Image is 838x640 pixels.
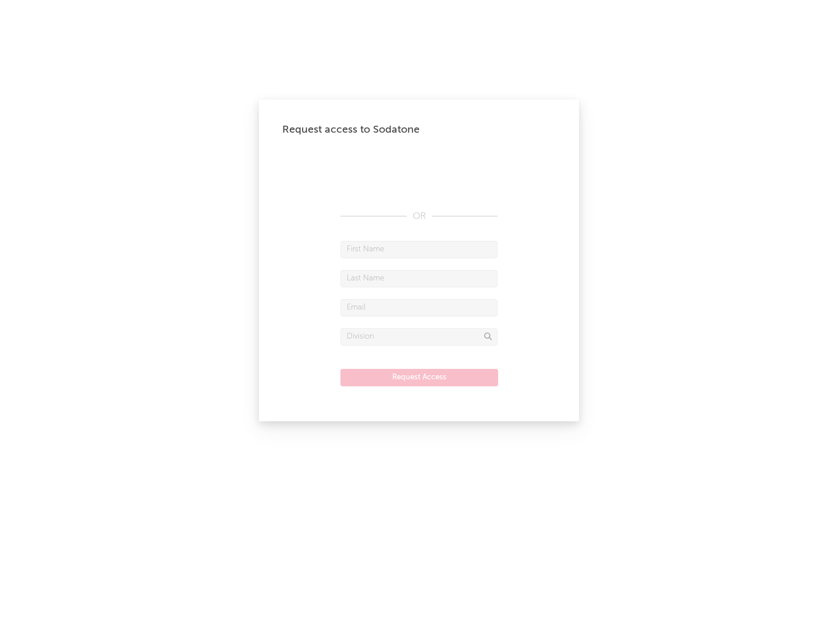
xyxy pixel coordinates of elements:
button: Request Access [340,369,498,386]
div: OR [340,209,498,223]
div: Request access to Sodatone [282,123,556,137]
input: Division [340,328,498,346]
input: Last Name [340,270,498,287]
input: First Name [340,241,498,258]
input: Email [340,299,498,317]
